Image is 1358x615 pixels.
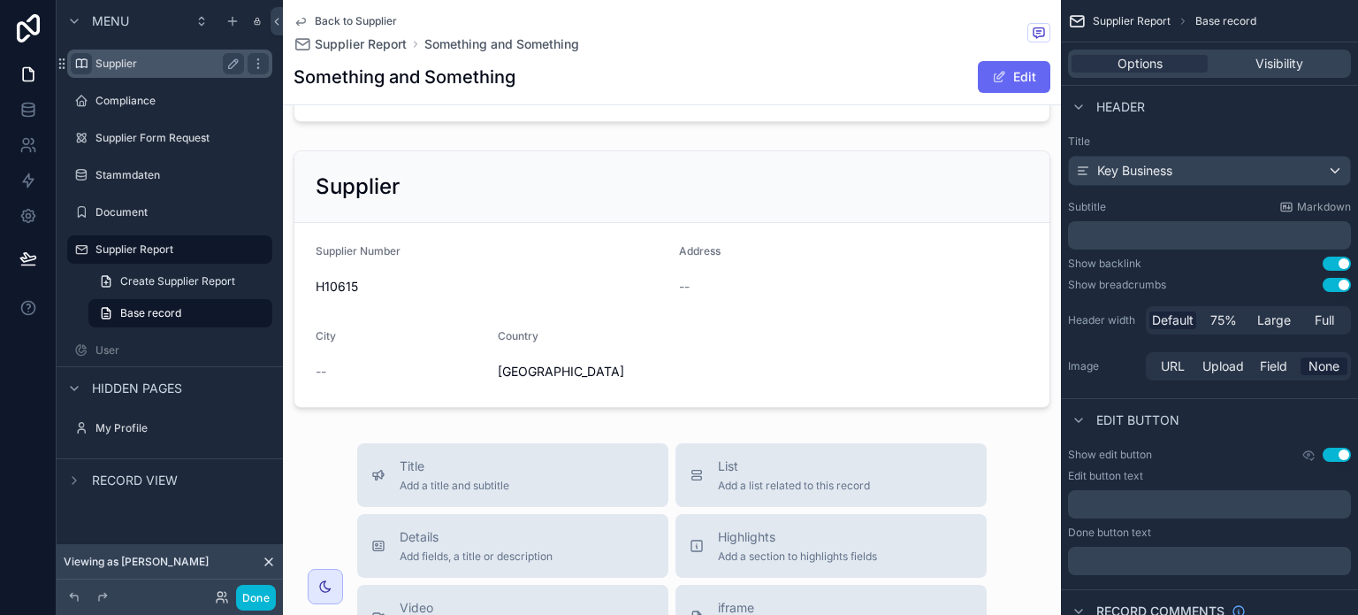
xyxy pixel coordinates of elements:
label: Stammdaten [95,168,269,182]
span: Viewing as [PERSON_NAME] [64,555,209,569]
h1: Something and Something [294,65,515,89]
button: DetailsAdd fields, a title or description [357,514,668,578]
label: Compliance [95,94,269,108]
span: Key Business [1097,162,1172,180]
a: Compliance [67,87,272,115]
span: Default [1152,311,1194,329]
span: List [718,457,870,475]
a: Base record [88,299,272,327]
a: Supplier Report [67,235,272,264]
div: scrollable content [1068,490,1351,519]
button: Edit [978,61,1050,93]
button: TitleAdd a title and subtitle [357,443,668,507]
span: Back to Supplier [315,14,397,28]
span: None [1308,357,1339,375]
label: User [95,343,269,357]
div: scrollable content [1068,547,1351,575]
span: Menu [92,12,129,30]
span: Details [400,528,553,546]
span: URL [1161,357,1185,375]
label: Supplier Form Request [95,131,269,145]
label: Done button text [1068,526,1151,540]
span: 75% [1210,311,1237,329]
span: Options [1118,55,1163,73]
a: Document [67,198,272,227]
a: My Profile [67,414,272,442]
span: Add a list related to this record [718,479,870,493]
div: scrollable content [1068,221,1351,250]
span: Large [1257,311,1291,329]
button: ListAdd a list related to this record [675,443,987,507]
span: Highlights [718,528,877,546]
span: Upload [1202,357,1244,375]
span: Markdown [1297,200,1351,214]
a: Supplier Report [294,35,407,53]
a: Stammdaten [67,161,272,189]
label: Supplier Report [95,242,262,257]
label: Edit button text [1068,469,1143,483]
span: Header [1096,98,1145,116]
span: Record view [92,472,178,489]
span: Supplier Report [315,35,407,53]
div: Show backlink [1068,257,1141,271]
label: Supplier [95,57,237,71]
span: Supplier Report [1093,14,1171,28]
button: Done [236,585,276,611]
label: Image [1068,359,1139,373]
label: Show edit button [1068,448,1152,462]
a: Markdown [1279,200,1351,214]
label: My Profile [95,421,269,435]
span: Edit button [1096,411,1179,429]
a: Supplier [67,50,272,78]
span: Add a section to highlights fields [718,550,877,564]
span: Add a title and subtitle [400,479,509,493]
label: Header width [1068,313,1139,327]
span: Add fields, a title or description [400,550,553,564]
span: Base record [120,306,181,320]
div: Show breadcrumbs [1068,278,1166,292]
button: Key Business [1068,156,1351,186]
label: Title [1068,135,1351,149]
span: Title [400,457,509,475]
a: Supplier Form Request [67,124,272,152]
a: Something and Something [424,35,579,53]
label: Document [95,205,269,219]
button: HighlightsAdd a section to highlights fields [675,514,987,578]
span: Visibility [1255,55,1303,73]
a: User [67,336,272,365]
span: Hidden pages [92,380,182,397]
span: Create Supplier Report [120,274,235,288]
span: Base record [1195,14,1256,28]
span: Field [1260,357,1287,375]
a: Create Supplier Report [88,267,272,296]
span: Full [1315,311,1334,329]
a: Back to Supplier [294,14,397,28]
label: Subtitle [1068,200,1106,214]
